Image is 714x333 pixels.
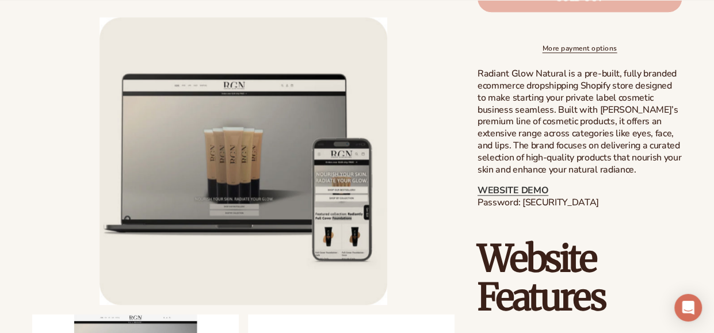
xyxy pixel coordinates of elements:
a: WEBSITE DEMO [478,184,548,197]
p: Password: [SECURITY_DATA] [478,185,682,209]
div: Open Intercom Messenger [674,294,702,321]
p: Radiant Glow Natural is a pre-built, fully branded ecommerce dropshipping Shopify store designed ... [478,68,682,175]
strong: Website Features [478,235,605,320]
a: More payment options [478,43,682,53]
